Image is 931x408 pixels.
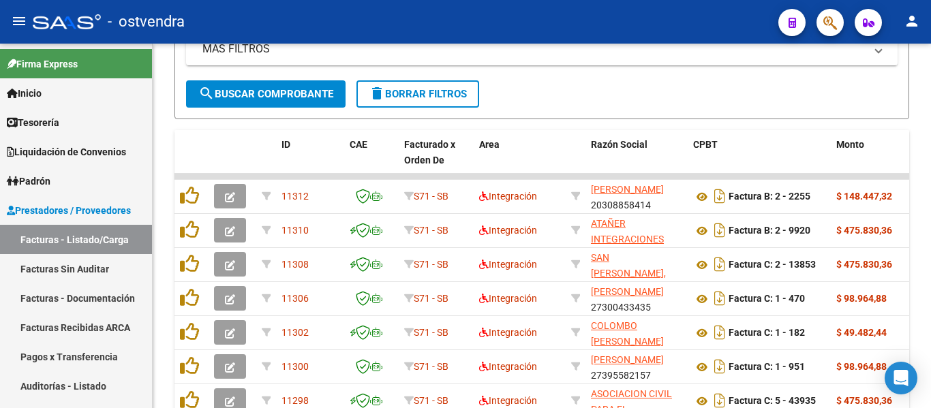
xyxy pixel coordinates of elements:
[414,191,448,202] span: S71 - SB
[198,88,333,100] span: Buscar Comprobante
[591,352,682,381] div: 27395582157
[479,139,500,150] span: Area
[836,259,892,270] strong: $ 475.830,36
[688,130,831,190] datatable-header-cell: CPBT
[836,395,892,406] strong: $ 475.830,36
[591,184,664,195] span: [PERSON_NAME]
[414,361,448,372] span: S71 - SB
[729,396,816,407] strong: Factura C: 5 - 43935
[479,395,537,406] span: Integración
[836,327,887,338] strong: $ 49.482,44
[479,225,537,236] span: Integración
[591,216,682,245] div: 30716229978
[202,42,865,57] mat-panel-title: MAS FILTROS
[591,182,682,210] div: 20308858414
[479,191,537,202] span: Integración
[836,139,864,150] span: Monto
[479,327,537,338] span: Integración
[108,7,185,37] span: - ostvendra
[591,250,682,279] div: 30712227717
[591,286,664,297] span: [PERSON_NAME]
[369,85,385,101] mat-icon: delete
[711,219,729,241] i: Descargar documento
[399,130,474,190] datatable-header-cell: Facturado x Orden De
[344,130,399,190] datatable-header-cell: CAE
[729,225,810,236] strong: Factura B: 2 - 9920
[729,260,816,270] strong: Factura C: 2 - 13853
[711,356,729,377] i: Descargar documento
[414,395,448,406] span: S71 - SB
[904,13,920,29] mat-icon: person
[281,225,309,236] span: 11310
[198,85,215,101] mat-icon: search
[585,130,688,190] datatable-header-cell: Razón Social
[7,86,42,101] span: Inicio
[7,144,126,159] span: Liquidación de Convenios
[281,259,309,270] span: 11308
[7,174,50,189] span: Padrón
[281,395,309,406] span: 11298
[281,293,309,304] span: 11306
[729,328,805,339] strong: Factura C: 1 - 182
[414,293,448,304] span: S71 - SB
[479,361,537,372] span: Integración
[276,130,344,190] datatable-header-cell: ID
[414,327,448,338] span: S71 - SB
[479,259,537,270] span: Integración
[11,13,27,29] mat-icon: menu
[729,362,805,373] strong: Factura C: 1 - 951
[591,318,682,347] div: 27338341240
[414,225,448,236] span: S71 - SB
[711,321,729,343] i: Descargar documento
[281,361,309,372] span: 11300
[281,139,290,150] span: ID
[836,361,887,372] strong: $ 98.964,88
[591,252,666,325] span: SAN [PERSON_NAME], [PERSON_NAME], [PERSON_NAME], [PERSON_NAME]
[836,225,892,236] strong: $ 475.830,36
[281,327,309,338] span: 11302
[186,80,346,108] button: Buscar Comprobante
[474,130,566,190] datatable-header-cell: Area
[350,139,367,150] span: CAE
[369,88,467,100] span: Borrar Filtros
[711,253,729,275] i: Descargar documento
[591,218,664,260] span: ATAÑER INTEGRACIONES S.R.L
[711,185,729,207] i: Descargar documento
[404,139,455,166] span: Facturado x Orden De
[836,293,887,304] strong: $ 98.964,88
[729,294,805,304] strong: Factura C: 1 - 470
[591,354,664,365] span: [PERSON_NAME]
[7,203,131,218] span: Prestadores / Proveedores
[186,33,898,65] mat-expansion-panel-header: MAS FILTROS
[729,191,810,202] strong: Factura B: 2 - 2255
[885,362,917,394] div: Open Intercom Messenger
[281,191,309,202] span: 11312
[414,259,448,270] span: S71 - SB
[591,320,664,347] span: COLOMBO [PERSON_NAME]
[693,139,718,150] span: CPBT
[591,139,647,150] span: Razón Social
[7,115,59,130] span: Tesorería
[479,293,537,304] span: Integración
[7,57,78,72] span: Firma Express
[356,80,479,108] button: Borrar Filtros
[831,130,913,190] datatable-header-cell: Monto
[711,287,729,309] i: Descargar documento
[836,191,892,202] strong: $ 148.447,32
[591,284,682,313] div: 27300433435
